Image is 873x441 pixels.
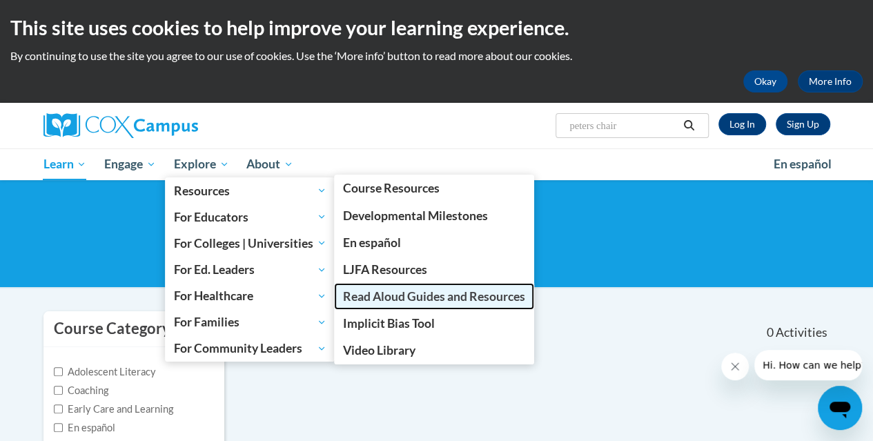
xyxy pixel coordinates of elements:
[776,325,827,340] span: Activities
[165,204,335,230] a: For Educators
[43,113,198,138] img: Cox Campus
[174,235,326,251] span: For Colleges | Universities
[246,156,293,173] span: About
[165,148,238,180] a: Explore
[54,386,63,395] input: Checkbox for Options
[334,337,534,364] a: Video Library
[165,335,335,362] a: For Community Leaders
[165,177,335,204] a: Resources
[165,283,335,309] a: For Healthcare
[10,48,863,63] p: By continuing to use the site you agree to our use of cookies. Use the ‘More info’ button to read...
[174,182,326,199] span: Resources
[818,386,862,430] iframe: Button to launch messaging window
[43,113,292,138] a: Cox Campus
[35,148,96,180] a: Learn
[774,157,832,171] span: En español
[721,353,749,380] iframe: Close message
[43,156,86,173] span: Learn
[95,148,165,180] a: Engage
[718,113,766,135] a: Log In
[165,230,335,256] a: For Colleges | Universities
[343,316,435,331] span: Implicit Bias Tool
[54,367,63,376] input: Checkbox for Options
[343,208,488,223] span: Developmental Milestones
[343,343,415,357] span: Video Library
[334,175,534,202] a: Course Resources
[334,202,534,229] a: Developmental Milestones
[754,350,862,380] iframe: Message from company
[798,70,863,92] a: More Info
[104,156,156,173] span: Engage
[174,208,326,225] span: For Educators
[54,420,115,435] label: En español
[54,364,156,380] label: Adolescent Literacy
[334,283,534,310] a: Read Aloud Guides and Resources
[568,117,678,134] input: Search Courses
[10,14,863,41] h2: This site uses cookies to help improve your learning experience.
[54,402,173,417] label: Early Care and Learning
[165,257,335,283] a: For Ed. Leaders
[54,383,108,398] label: Coaching
[174,314,326,331] span: For Families
[174,288,326,304] span: For Healthcare
[165,309,335,335] a: For Families
[237,148,302,180] a: About
[8,10,112,21] span: Hi. How can we help?
[54,318,170,340] h3: Course Category
[343,235,401,250] span: En español
[54,404,63,413] input: Checkbox for Options
[743,70,787,92] button: Okay
[776,113,830,135] a: Register
[343,262,427,277] span: LJFA Resources
[765,150,841,179] a: En español
[33,148,841,180] div: Main menu
[174,156,229,173] span: Explore
[343,181,440,195] span: Course Resources
[54,423,63,432] input: Checkbox for Options
[766,325,773,340] span: 0
[343,289,525,304] span: Read Aloud Guides and Resources
[334,229,534,256] a: En español
[174,262,326,278] span: For Ed. Leaders
[334,310,534,337] a: Implicit Bias Tool
[334,256,534,283] a: LJFA Resources
[174,340,326,357] span: For Community Leaders
[678,117,699,134] button: Search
